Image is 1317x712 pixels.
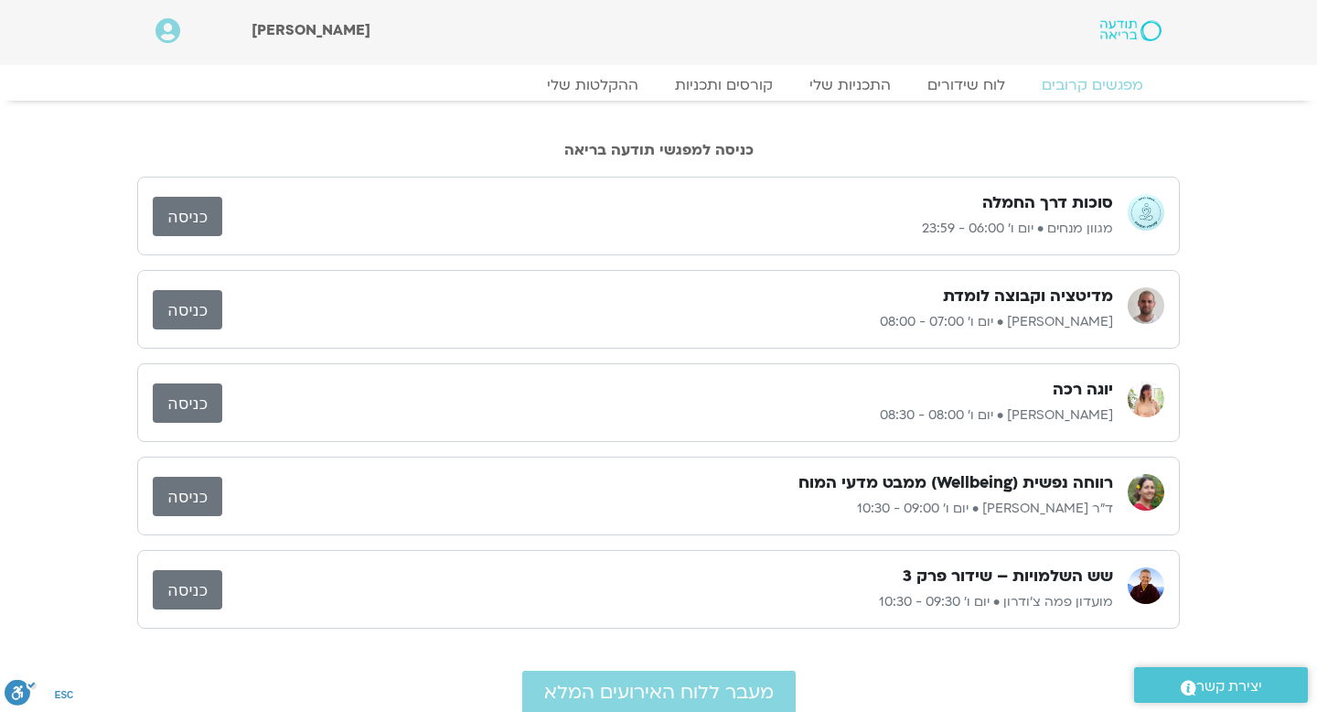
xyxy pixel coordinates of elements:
[222,218,1113,240] p: מגוון מנחים • יום ו׳ 06:00 - 23:59
[1128,567,1164,604] img: מועדון פמה צ'ודרון
[943,286,1113,307] h3: מדיטציה וקבוצה לומדת
[1053,379,1113,401] h3: יוגה רכה
[153,570,222,610] a: כניסה
[1196,674,1262,699] span: יצירת קשר
[1134,667,1308,703] a: יצירת קשר
[222,498,1113,520] p: ד"ר [PERSON_NAME] • יום ו׳ 09:00 - 10:30
[657,76,791,94] a: קורסים ותכניות
[153,477,222,516] a: כניסה
[798,472,1113,494] h3: רווחה נפשית (Wellbeing) ממבט מדעי המוח
[153,383,222,423] a: כניסה
[252,20,370,40] span: [PERSON_NAME]
[155,76,1162,94] nav: Menu
[529,76,657,94] a: ההקלטות שלי
[153,290,222,329] a: כניסה
[982,192,1113,214] h3: סוכות דרך החמלה
[153,197,222,236] a: כניסה
[1128,194,1164,231] img: מגוון מנחים
[1128,381,1164,417] img: ענת מיכאליס
[1128,287,1164,324] img: דקל קנטי
[222,405,1113,426] p: [PERSON_NAME] • יום ו׳ 08:00 - 08:30
[222,311,1113,333] p: [PERSON_NAME] • יום ו׳ 07:00 - 08:00
[1023,76,1162,94] a: מפגשים קרובים
[222,591,1113,613] p: מועדון פמה צ'ודרון • יום ו׳ 09:30 - 10:30
[791,76,909,94] a: התכניות שלי
[909,76,1023,94] a: לוח שידורים
[544,682,774,703] span: מעבר ללוח האירועים המלא
[137,142,1180,158] h2: כניסה למפגשי תודעה בריאה
[903,566,1113,588] h3: שש השלמויות – שידור פרק 3
[1128,474,1164,511] img: ד"ר נועה אלבלדה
